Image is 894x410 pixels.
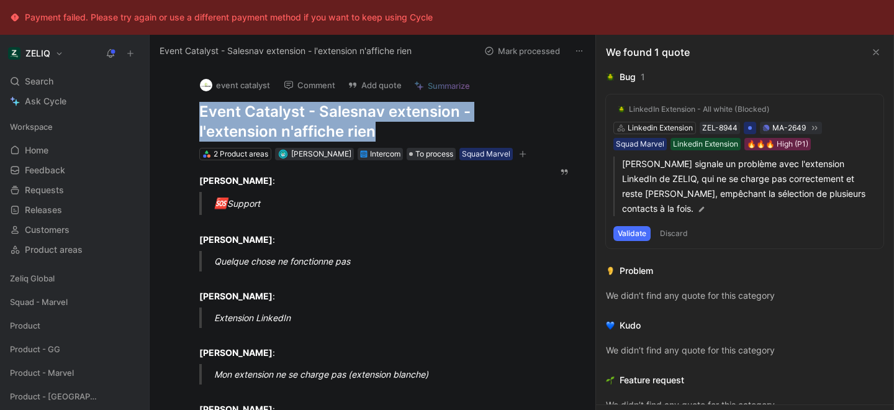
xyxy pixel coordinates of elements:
div: Product - Marvel [5,363,144,386]
button: Discard [656,226,692,241]
img: 🪲 [618,106,625,113]
span: Workspace [10,121,53,133]
span: Ask Cycle [25,94,66,109]
div: Bug [620,70,636,84]
div: Feature request [620,373,684,388]
span: Squad - Marvel [10,296,68,308]
span: Product [10,319,40,332]
div: Kudo [620,318,641,333]
div: Squad - Marvel [5,293,144,315]
span: Product - Marvel [10,367,74,379]
span: Product - [GEOGRAPHIC_DATA] [10,390,99,403]
div: Zeliq Global [5,269,144,291]
img: ZELIQ [8,47,20,60]
div: Product - [GEOGRAPHIC_DATA] [5,387,144,409]
div: Mon extension ne se charge pas (extension blanche) [214,368,548,381]
button: Add quote [342,76,407,94]
a: Product areas [5,240,144,259]
div: Extension LinkedIn [214,311,548,324]
img: logo [200,79,212,91]
span: To process [415,148,453,160]
div: 1 [641,70,645,84]
div: Problem [620,263,653,278]
div: : [199,174,533,187]
h1: ZELIQ [25,48,50,59]
span: Event Catalyst - Salesnav extension - l'extension n'affiche rien [160,43,412,58]
button: Comment [278,76,341,94]
button: logoevent catalyst [194,76,276,94]
img: 🪲 [606,73,615,81]
div: Product - GG [5,340,144,358]
div: Product - GG [5,340,144,362]
span: Feedback [25,164,65,176]
span: [PERSON_NAME] [291,149,351,158]
div: To process [407,148,456,160]
div: Workspace [5,117,144,136]
a: Feedback [5,161,144,180]
a: Releases [5,201,144,219]
button: Summarize [409,77,476,94]
button: Validate [613,226,651,241]
div: We didn’t find any quote for this category [606,288,883,303]
a: Customers [5,221,144,239]
div: : [199,220,533,246]
div: We found 1 quote [606,45,690,60]
div: Quelque chose ne fonctionne pas [214,255,548,268]
div: Product - Marvel [5,363,144,382]
button: Mark processed [479,42,566,60]
div: Product - [GEOGRAPHIC_DATA] [5,387,144,406]
div: Product [5,316,144,339]
span: Product areas [25,244,83,256]
div: Product [5,316,144,335]
img: pen.svg [697,205,706,214]
strong: [PERSON_NAME] [199,291,273,301]
p: [PERSON_NAME] signale un problème avec l'extension LinkedIn de ZELIQ, qui ne se charge pas correc... [622,157,876,216]
a: Ask Cycle [5,92,144,111]
a: Requests [5,181,144,199]
strong: [PERSON_NAME] [199,234,273,245]
strong: [PERSON_NAME] [199,347,273,358]
div: LinkedIn Extension - All white (Blocked) [629,104,770,114]
span: 🆘 [214,197,227,209]
div: Payment failed. Please try again or use a different payment method if you want to keep using Cycle [25,10,433,25]
button: 🪲LinkedIn Extension - All white (Blocked) [613,102,774,117]
img: 💙 [606,321,615,330]
button: ZELIQZELIQ [5,45,66,62]
span: Search [25,74,53,89]
div: Support [214,196,548,212]
div: Squad - Marvel [5,293,144,311]
span: Home [25,144,48,157]
span: Product - GG [10,343,60,355]
span: Requests [25,184,64,196]
a: Home [5,141,144,160]
div: Intercom [370,148,400,160]
div: Zeliq Global [5,269,144,288]
div: 2 Product areas [214,148,268,160]
img: 👂 [606,266,615,275]
div: Search [5,72,144,91]
span: Summarize [428,80,470,91]
div: We didn’t find any quote for this category [606,343,883,358]
div: Squad Marvel [462,148,510,160]
h1: Event Catalyst - Salesnav extension - l'extension n'affiche rien [199,102,533,142]
span: Customers [25,224,70,236]
div: : [199,333,533,359]
div: : [199,276,533,303]
span: Releases [25,204,62,216]
strong: [PERSON_NAME] [199,175,273,186]
img: 🌱 [606,376,615,385]
span: Zeliq Global [10,272,55,285]
img: avatar [279,150,286,157]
